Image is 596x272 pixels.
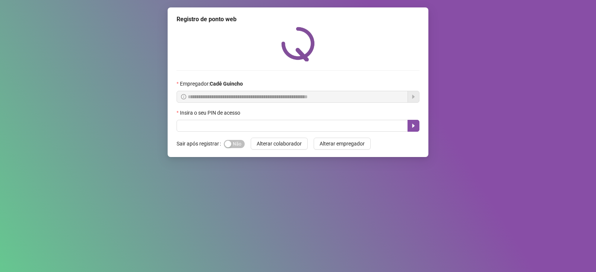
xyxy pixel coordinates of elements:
[177,15,419,24] div: Registro de ponto web
[314,138,371,150] button: Alterar empregador
[180,80,243,88] span: Empregador :
[210,81,243,87] strong: Cadê Guincho
[257,140,302,148] span: Alterar colaborador
[177,138,224,150] label: Sair após registrar
[181,94,186,99] span: info-circle
[320,140,365,148] span: Alterar empregador
[177,109,245,117] label: Insira o seu PIN de acesso
[281,27,315,61] img: QRPoint
[410,123,416,129] span: caret-right
[251,138,308,150] button: Alterar colaborador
